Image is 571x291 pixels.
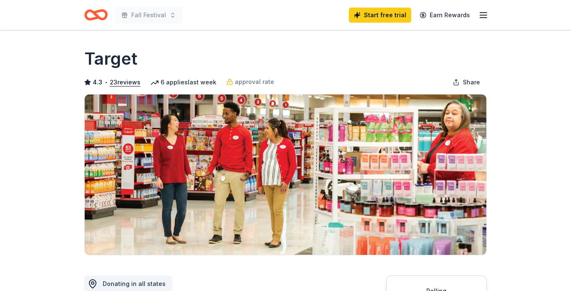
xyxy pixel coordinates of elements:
span: Donating in all states [103,280,166,287]
button: Share [446,74,487,91]
span: approval rate [235,77,274,87]
h1: Target [84,47,138,71]
span: Share [463,77,480,87]
span: 4.3 [93,77,102,87]
div: 6 applies last week [151,77,216,87]
a: approval rate [226,77,274,87]
span: Fall Festival [131,10,166,20]
a: Home [84,5,108,25]
a: Start free trial [349,8,411,23]
a: Earn Rewards [415,8,475,23]
span: • [105,79,108,86]
img: Image for Target [85,94,486,255]
button: 23reviews [110,77,140,87]
button: Fall Festival [114,7,183,24]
